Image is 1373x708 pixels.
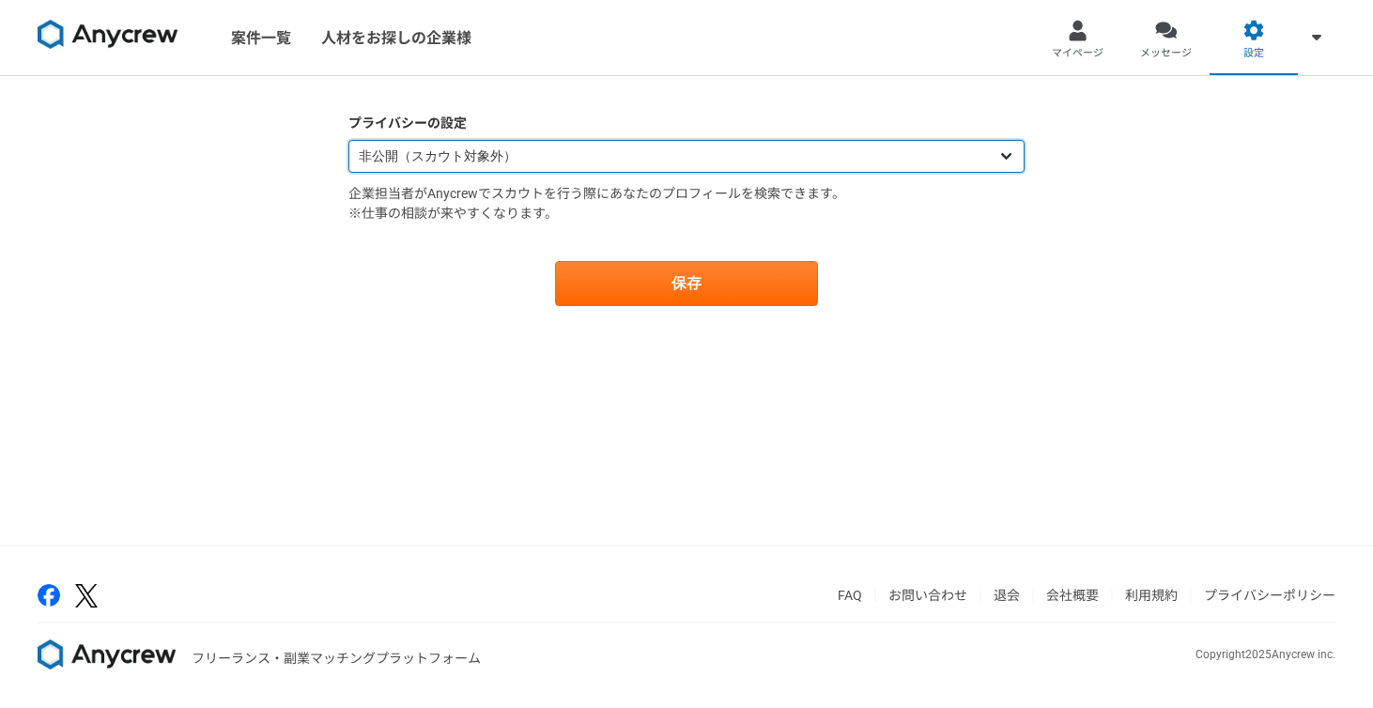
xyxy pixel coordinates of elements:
[75,584,98,608] img: x-391a3a86.png
[838,588,862,603] a: FAQ
[1140,46,1192,61] span: メッセージ
[38,20,178,50] img: 8DqYSo04kwAAAAASUVORK5CYII=
[1052,46,1103,61] span: マイページ
[348,184,1025,223] p: 企業担当者がAnycrewでスカウトを行う際にあなたのプロフィールを検索できます。 ※仕事の相談が来やすくなります。
[1046,588,1099,603] a: 会社概要
[1243,46,1264,61] span: 設定
[1204,588,1335,603] a: プライバシーポリシー
[38,639,177,670] img: 8DqYSo04kwAAAAASUVORK5CYII=
[38,584,60,607] img: facebook-2adfd474.png
[192,649,481,669] p: フリーランス・副業マッチングプラットフォーム
[1125,588,1178,603] a: 利用規約
[994,588,1020,603] a: 退会
[555,261,818,306] button: 保存
[348,114,1025,133] label: プライバシーの設定
[888,588,967,603] a: お問い合わせ
[1196,646,1335,663] p: Copyright 2025 Anycrew inc.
